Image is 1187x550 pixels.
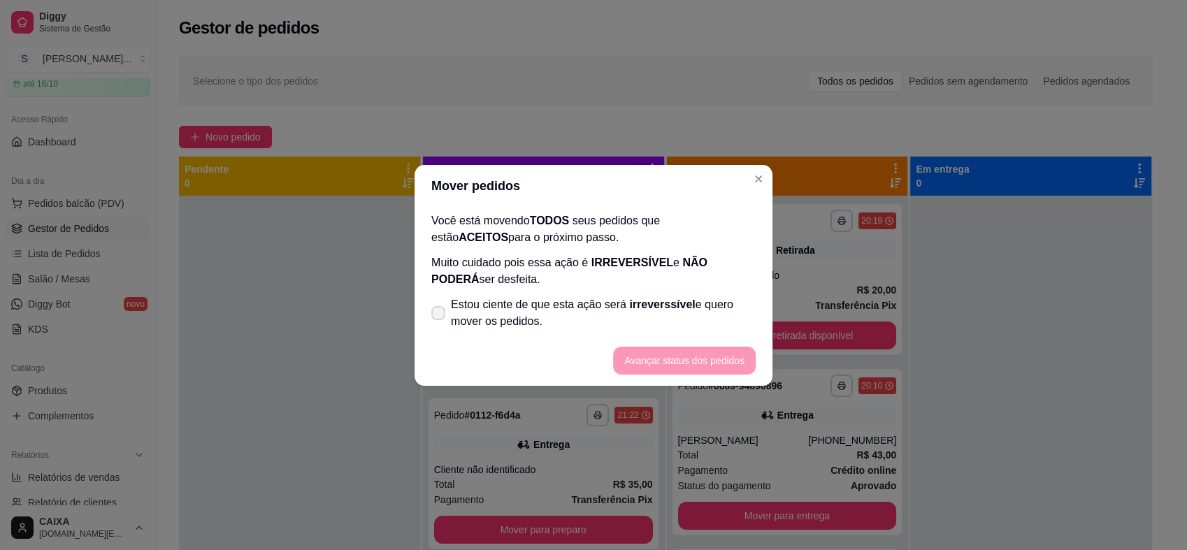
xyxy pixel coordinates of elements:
[591,256,673,268] span: IRREVERSÍVEL
[451,296,756,330] span: Estou ciente de que esta ação será e quero mover os pedidos.
[629,298,695,310] span: irreverssível
[431,256,707,285] span: NÃO PODERÁ
[530,215,570,226] span: TODOS
[747,168,770,190] button: Close
[415,165,772,207] header: Mover pedidos
[431,212,756,246] p: Você está movendo seus pedidos que estão para o próximo passo.
[459,231,508,243] span: ACEITOS
[431,254,756,288] p: Muito cuidado pois essa ação é e ser desfeita.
